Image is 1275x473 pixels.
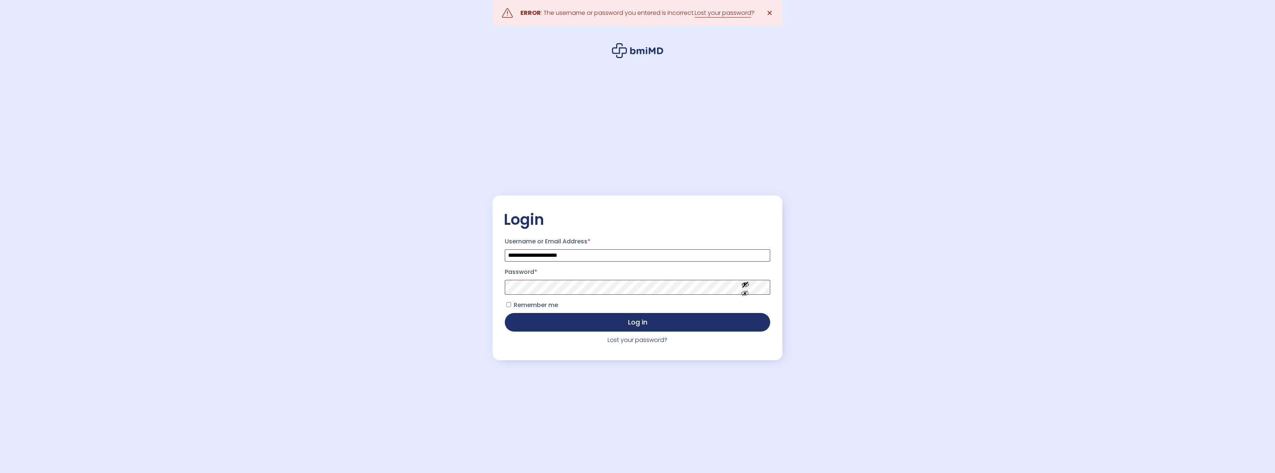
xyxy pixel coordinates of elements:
[766,8,773,18] span: ✕
[695,9,751,17] a: Lost your password
[724,274,766,300] button: Show password
[505,266,770,278] label: Password
[514,301,558,309] span: Remember me
[505,313,770,332] button: Log in
[506,302,511,307] input: Remember me
[520,9,541,17] strong: ERROR
[608,336,667,344] a: Lost your password?
[762,6,777,20] a: ✕
[520,8,755,18] div: : The username or password you entered is incorrect. ?
[505,236,770,247] label: Username or Email Address
[504,210,771,229] h2: Login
